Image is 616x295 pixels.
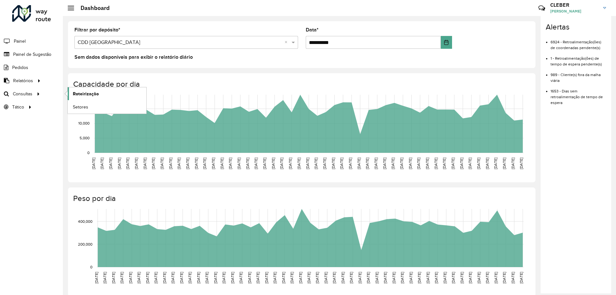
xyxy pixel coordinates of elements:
[551,51,606,67] li: 1 - Retroalimentação(ões) de tempo de espera pendente(s)
[324,272,328,283] text: [DATE]
[425,158,429,169] text: [DATE]
[551,83,606,106] li: 1653 - Dias sem retroalimentação de tempo de espera
[220,158,224,169] text: [DATE]
[550,2,598,8] h3: CLEBER
[551,67,606,83] li: 989 - Cliente(s) fora da malha viária
[87,151,90,155] text: 0
[366,272,370,283] text: [DATE]
[451,272,455,283] text: [DATE]
[459,158,464,169] text: [DATE]
[254,158,258,169] text: [DATE]
[339,158,344,169] text: [DATE]
[108,158,113,169] text: [DATE]
[298,272,303,283] text: [DATE]
[12,64,28,71] span: Pedidos
[382,158,387,169] text: [DATE]
[365,158,369,169] text: [DATE]
[117,158,121,169] text: [DATE]
[307,272,311,283] text: [DATE]
[494,272,498,283] text: [DATE]
[68,100,146,113] a: Setores
[196,272,201,283] text: [DATE]
[314,158,318,169] text: [DATE]
[443,272,447,283] text: [DATE]
[188,272,192,283] text: [DATE]
[493,158,498,169] text: [DATE]
[416,158,421,169] text: [DATE]
[228,158,232,169] text: [DATE]
[477,272,481,283] text: [DATE]
[74,4,110,12] h2: Dashboard
[400,272,404,283] text: [DATE]
[550,8,598,14] span: [PERSON_NAME]
[442,158,446,169] text: [DATE]
[305,158,310,169] text: [DATE]
[120,272,124,283] text: [DATE]
[375,272,379,283] text: [DATE]
[511,158,515,169] text: [DATE]
[441,36,452,49] button: Choose Date
[502,158,506,169] text: [DATE]
[315,272,319,283] text: [DATE]
[273,272,277,283] text: [DATE]
[357,158,361,169] text: [DATE]
[78,121,90,125] text: 10,000
[551,34,606,51] li: 6924 - Retroalimentação(ões) de coordenadas pendente(s)
[285,39,290,46] span: Clear all
[73,104,88,110] span: Setores
[281,272,286,283] text: [DATE]
[262,158,267,169] text: [DATE]
[202,158,207,169] text: [DATE]
[519,158,523,169] text: [DATE]
[358,272,362,283] text: [DATE]
[322,158,327,169] text: [DATE]
[434,158,438,169] text: [DATE]
[185,158,190,169] text: [DATE]
[341,272,345,283] text: [DATE]
[73,80,529,89] h4: Capacidade por dia
[271,158,275,169] text: [DATE]
[74,26,120,34] label: Filtrar por depósito
[12,104,24,110] span: Tático
[409,272,413,283] text: [DATE]
[78,242,92,246] text: 200,000
[100,158,104,169] text: [DATE]
[154,272,158,283] text: [DATE]
[80,136,90,140] text: 5,000
[168,158,173,169] text: [DATE]
[13,51,51,58] span: Painel de Sugestão
[103,272,107,283] text: [DATE]
[485,158,489,169] text: [DATE]
[179,272,184,283] text: [DATE]
[426,272,430,283] text: [DATE]
[519,272,523,283] text: [DATE]
[111,272,116,283] text: [DATE]
[502,272,506,283] text: [DATE]
[13,91,32,97] span: Consultas
[247,272,252,283] text: [DATE]
[383,272,387,283] text: [DATE]
[391,158,395,169] text: [DATE]
[290,272,294,283] text: [DATE]
[211,158,215,169] text: [DATE]
[245,158,250,169] text: [DATE]
[392,272,396,283] text: [DATE]
[162,272,167,283] text: [DATE]
[332,272,336,283] text: [DATE]
[13,77,33,84] span: Relatórios
[434,272,438,283] text: [DATE]
[160,158,164,169] text: [DATE]
[460,272,464,283] text: [DATE]
[137,272,141,283] text: [DATE]
[297,158,301,169] text: [DATE]
[94,272,98,283] text: [DATE]
[222,272,226,283] text: [DATE]
[145,272,150,283] text: [DATE]
[73,194,529,203] h4: Peso por dia
[417,272,421,283] text: [DATE]
[279,158,284,169] text: [DATE]
[74,53,193,61] label: Sem dados disponíveis para exibir o relatório diário
[399,158,404,169] text: [DATE]
[331,158,335,169] text: [DATE]
[78,219,92,223] text: 400,000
